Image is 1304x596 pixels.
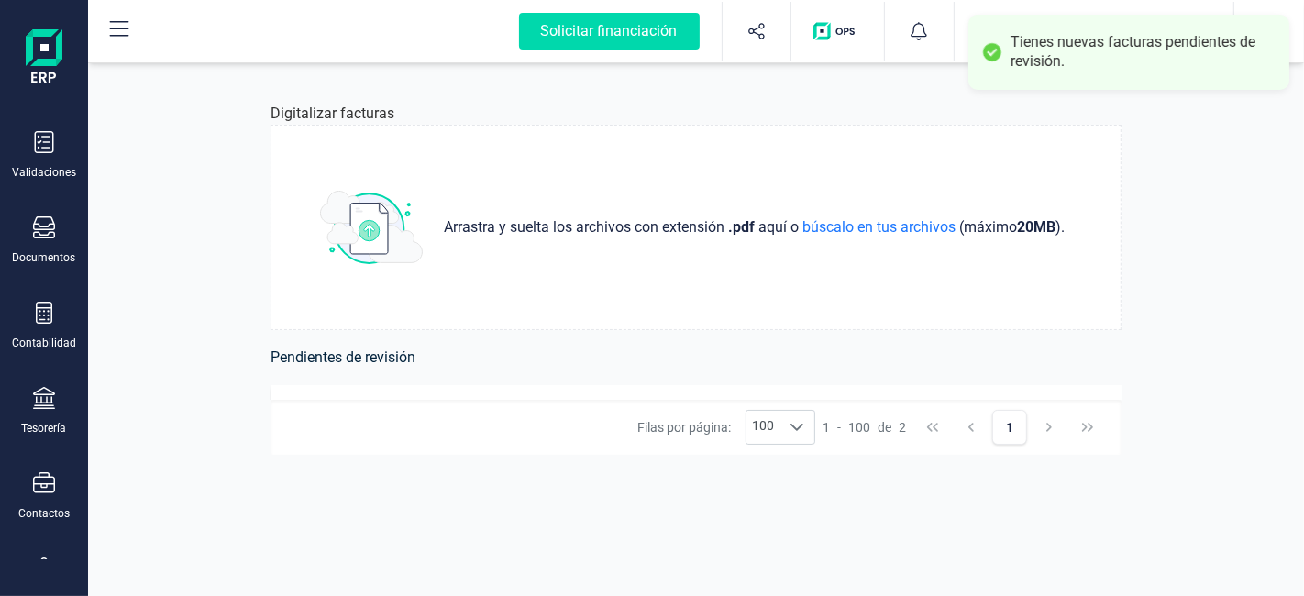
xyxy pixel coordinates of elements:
div: - [823,418,906,436]
button: SISISTEMATIZACION ARQUITECTONICA EN REFORMAS SL[PERSON_NAME] [PERSON_NAME] [977,2,1211,61]
button: Next Page [1032,410,1066,445]
span: 100 [848,418,870,436]
button: Previous Page [954,410,989,445]
div: Filas por página: [637,410,815,445]
img: Logo de OPS [813,22,862,40]
p: aquí o (máximo ) . [437,216,1073,238]
span: búscalo en tus archivos [800,218,960,236]
span: 100 [746,411,779,444]
span: 1 [823,418,830,436]
button: Last Page [1070,410,1105,445]
button: Logo de OPS [802,2,873,61]
button: Page 1 [992,410,1027,445]
div: Documentos [13,250,76,265]
p: Digitalizar facturas [271,103,394,125]
button: Solicitar financiación [497,2,722,61]
img: subir_archivo [320,191,423,264]
span: de [878,418,891,436]
div: Contabilidad [12,336,76,350]
span: 2 [899,418,906,436]
div: Contactos [18,506,70,521]
img: SI [984,11,1024,51]
div: Solicitar financiación [519,13,700,50]
button: First Page [915,410,950,445]
span: Arrastra y suelta los archivos con extensión [445,216,729,238]
img: Logo Finanedi [26,29,62,88]
div: Validaciones [12,165,76,180]
div: Tesorería [22,421,67,436]
strong: .pdf [729,218,756,236]
div: Tienes nuevas facturas pendientes de revisión. [1011,33,1276,72]
h6: Pendientes de revisión [271,345,1122,370]
strong: 20 MB [1018,218,1056,236]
